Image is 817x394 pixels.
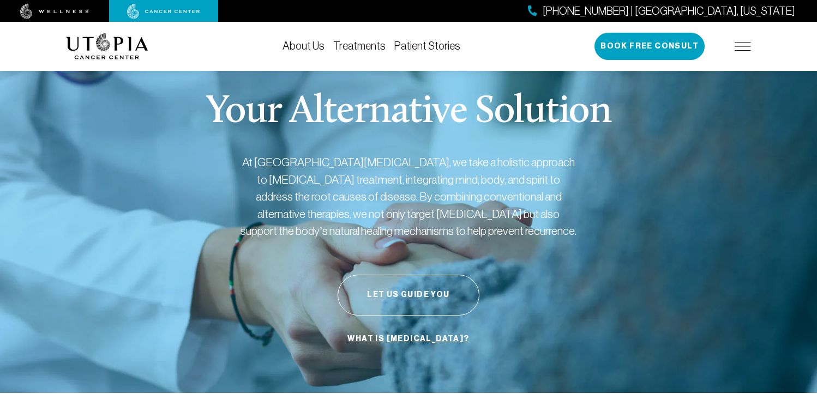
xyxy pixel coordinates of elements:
[333,40,386,52] a: Treatments
[283,40,325,52] a: About Us
[345,329,472,349] a: What is [MEDICAL_DATA]?
[66,33,148,59] img: logo
[20,4,89,19] img: wellness
[394,40,460,52] a: Patient Stories
[528,3,795,19] a: [PHONE_NUMBER] | [GEOGRAPHIC_DATA], [US_STATE]
[594,33,705,60] button: Book Free Consult
[735,42,751,51] img: icon-hamburger
[127,4,200,19] img: cancer center
[543,3,795,19] span: [PHONE_NUMBER] | [GEOGRAPHIC_DATA], [US_STATE]
[338,275,479,316] button: Let Us Guide You
[239,154,578,240] p: At [GEOGRAPHIC_DATA][MEDICAL_DATA], we take a holistic approach to [MEDICAL_DATA] treatment, inte...
[206,93,611,132] p: Your Alternative Solution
